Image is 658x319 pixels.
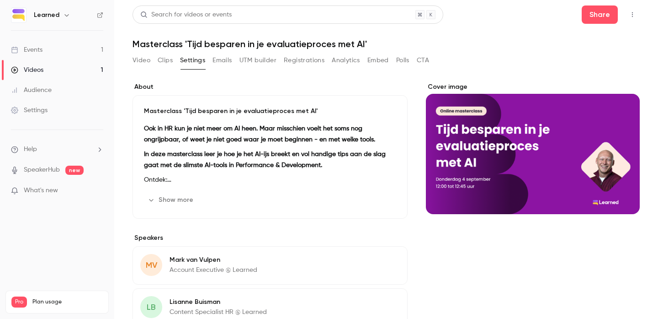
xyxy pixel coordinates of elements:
p: Ontdek: [144,174,396,185]
button: Analytics [332,53,360,68]
span: new [65,166,84,175]
button: CTA [417,53,429,68]
span: Plan usage [32,298,103,306]
strong: In deze masterclass leer je hoe je het AI-ijs breekt en vol handige tips aan de slag gaat met de ... [144,151,386,168]
button: UTM builder [239,53,276,68]
span: LB [147,301,156,314]
span: Pro [11,297,27,308]
h1: Masterclass 'Tijd besparen in je evaluatieproces met AI' [133,38,640,49]
span: What's new [24,186,58,195]
li: help-dropdown-opener [11,145,103,154]
button: Clips [158,53,173,68]
strong: Ook in HR kun je niet meer om AI heen. Maar misschien voelt het soms nog ongrijpbaar, of weet je ... [144,125,375,143]
button: Video [133,53,150,68]
div: Settings [11,106,48,115]
p: Mark van Vulpen [170,255,257,265]
button: Settings [180,53,205,68]
p: Content Specialist HR @ Learned [170,308,267,317]
iframe: Noticeable Trigger [92,187,103,195]
span: MV [146,259,157,271]
button: Polls [396,53,409,68]
p: Masterclass 'Tijd besparen in je evaluatieproces met AI' [144,107,396,116]
button: Registrations [284,53,324,68]
p: Account Executive @ Learned [170,265,257,275]
button: Share [582,5,618,24]
button: Embed [367,53,389,68]
div: MVMark van VulpenAccount Executive @ Learned [133,246,408,285]
label: Speakers [133,233,408,243]
button: Show more [144,193,199,207]
h6: Learned [34,11,59,20]
div: Videos [11,65,43,75]
a: SpeakerHub [24,165,60,175]
div: Audience [11,86,52,95]
img: Learned [11,8,26,22]
div: Search for videos or events [140,10,232,20]
button: Top Bar Actions [625,7,640,22]
p: Lisanne Buisman [170,297,267,307]
label: About [133,82,408,92]
label: Cover image [426,82,640,92]
button: Emails [212,53,232,68]
div: Events [11,45,42,54]
span: Help [24,145,37,154]
section: Cover image [426,82,640,214]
